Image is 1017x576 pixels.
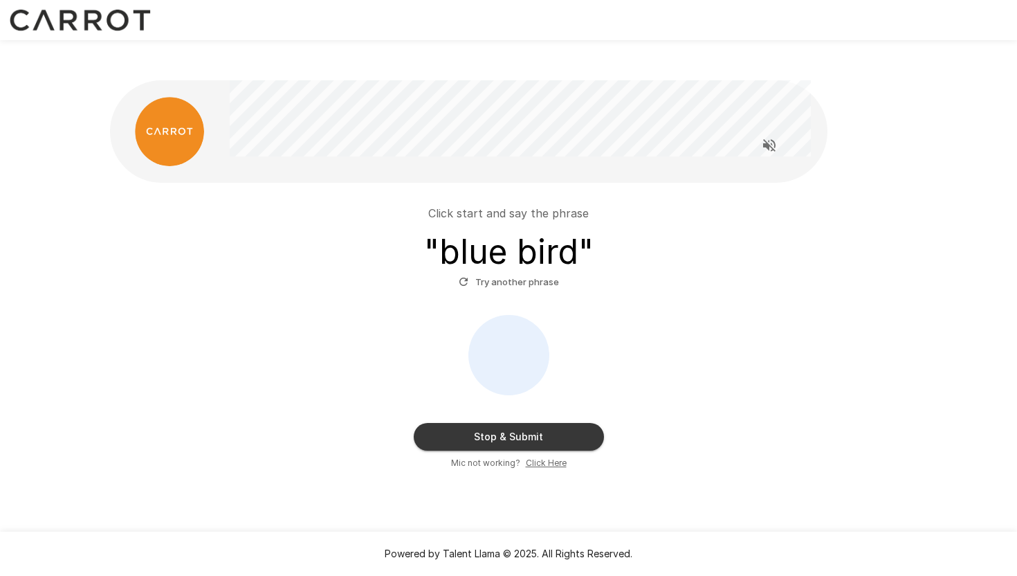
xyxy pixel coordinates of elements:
h3: " blue bird " [424,233,594,271]
button: Try another phrase [455,271,562,293]
p: Click start and say the phrase [428,205,589,222]
span: Mic not working? [451,456,520,470]
u: Click Here [526,458,567,468]
button: Read questions aloud [755,132,783,159]
button: Stop & Submit [414,423,604,451]
img: carrot_logo.png [135,97,204,166]
p: Powered by Talent Llama © 2025. All Rights Reserved. [17,547,1000,561]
